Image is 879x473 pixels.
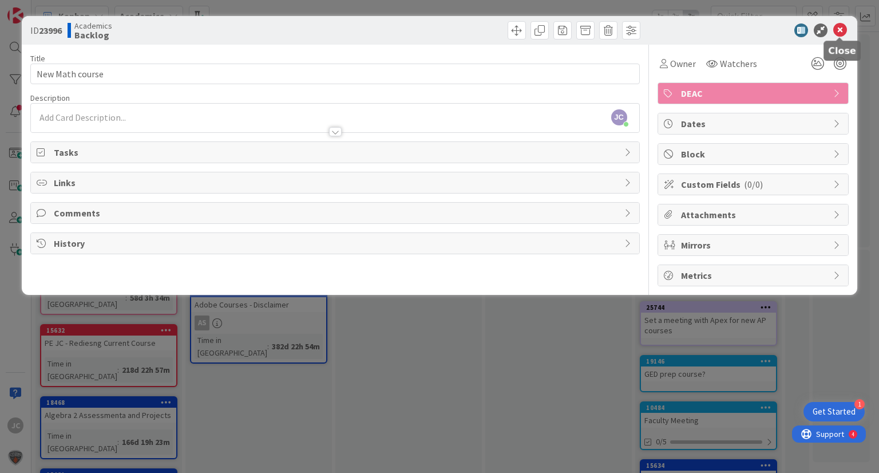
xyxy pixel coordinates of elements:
span: DEAC [681,86,827,100]
div: Get Started [813,406,856,417]
label: Title [30,53,45,64]
span: Block [681,147,827,161]
span: Owner [670,57,696,70]
input: type card name here... [30,64,639,84]
span: Metrics [681,269,827,282]
div: 4 [60,5,62,14]
div: Open Get Started checklist, remaining modules: 1 [803,402,865,421]
span: Academics [74,21,112,30]
b: Backlog [74,30,112,40]
span: Dates [681,117,827,131]
span: Support [24,2,52,15]
span: JC [611,109,627,125]
span: ID [30,23,62,37]
span: ( 0/0 ) [744,179,763,190]
span: Comments [54,206,618,220]
b: 23996 [39,25,62,36]
span: Watchers [720,57,757,70]
span: Description [30,93,70,103]
span: History [54,236,618,250]
span: Custom Fields [681,178,827,191]
span: Tasks [54,145,618,159]
span: Mirrors [681,238,827,252]
span: Links [54,176,618,190]
div: 1 [854,399,865,409]
span: Attachments [681,208,827,222]
h5: Close [828,45,856,56]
